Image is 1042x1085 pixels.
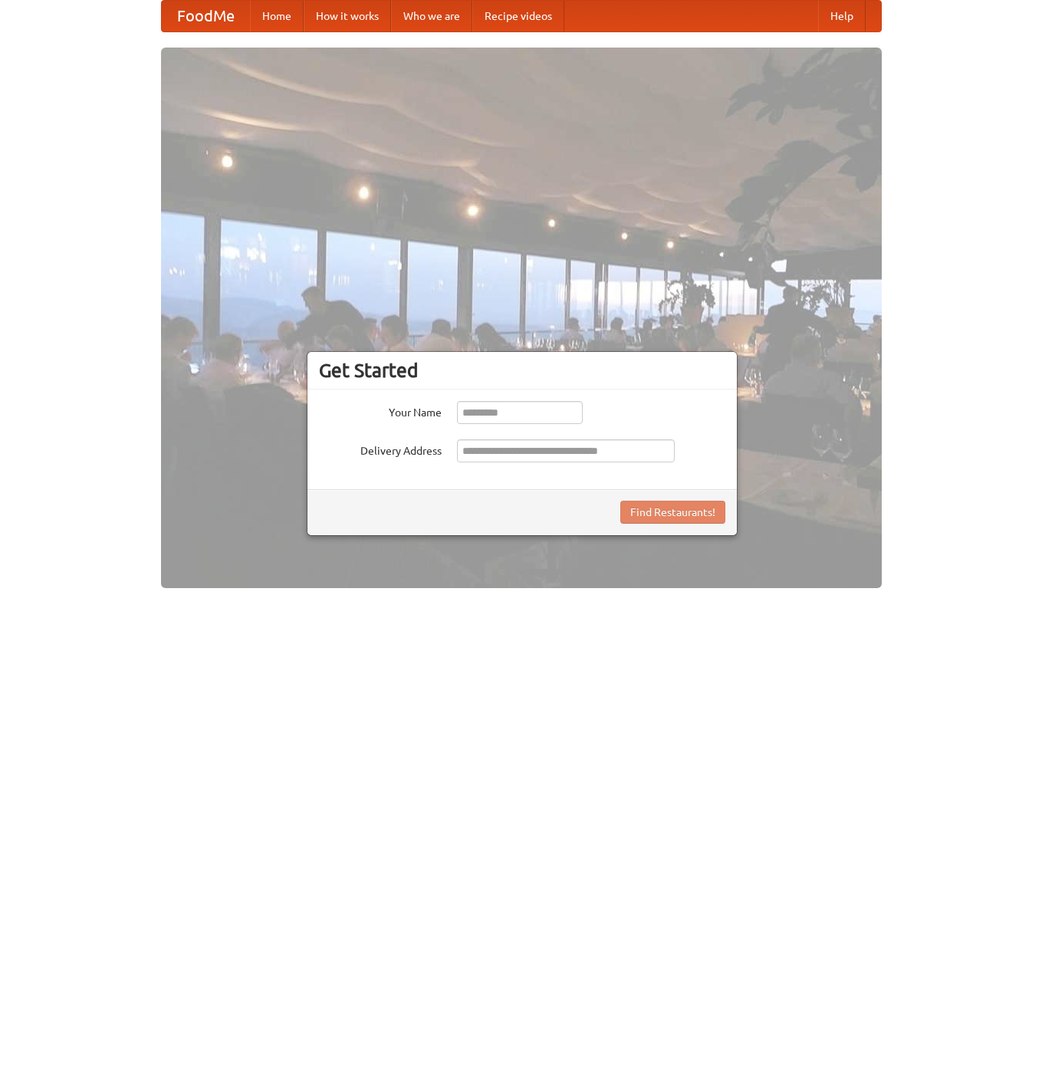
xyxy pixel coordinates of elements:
[391,1,472,31] a: Who we are
[319,439,442,459] label: Delivery Address
[472,1,564,31] a: Recipe videos
[319,401,442,420] label: Your Name
[620,501,725,524] button: Find Restaurants!
[250,1,304,31] a: Home
[304,1,391,31] a: How it works
[162,1,250,31] a: FoodMe
[319,359,725,382] h3: Get Started
[818,1,866,31] a: Help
